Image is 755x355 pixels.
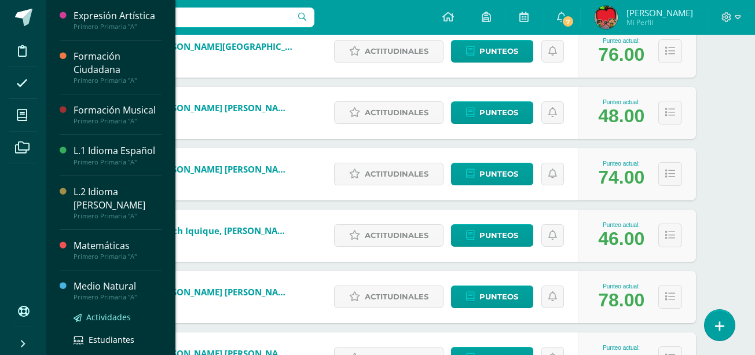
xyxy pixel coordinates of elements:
[562,15,574,28] span: 7
[595,6,618,29] img: 16c0da00a2834a4836b3c0a12ffe6dec.png
[74,50,162,76] div: Formación Ciudadana
[479,41,518,62] span: Punteos
[451,286,533,308] a: Punteos
[74,252,162,261] div: Primero Primaria "A"
[153,225,292,236] a: Colach Iquique, [PERSON_NAME]
[153,52,292,62] span: 498
[153,163,292,175] a: [PERSON_NAME] [PERSON_NAME]
[598,222,644,228] div: Punteo actual:
[451,224,533,247] a: Punteos
[74,280,162,301] a: Medio NaturalPrimero Primaria "A"
[74,117,162,125] div: Primero Primaria "A"
[598,283,644,290] div: Punteo actual:
[451,40,533,63] a: Punteos
[153,286,292,298] a: [PERSON_NAME] [PERSON_NAME]
[365,163,428,185] span: Actitudinales
[74,9,162,31] a: Expresión ArtísticaPrimero Primaria "A"
[598,160,644,167] div: Punteo actual:
[74,158,162,166] div: Primero Primaria "A"
[598,99,644,105] div: Punteo actual:
[365,41,428,62] span: Actitudinales
[89,334,134,345] span: Estudiantes
[74,310,162,324] a: Actividades
[74,23,162,31] div: Primero Primaria "A"
[598,228,644,250] div: 46.00
[479,163,518,185] span: Punteos
[74,104,162,125] a: Formación MusicalPrimero Primaria "A"
[451,163,533,185] a: Punteos
[598,290,644,311] div: 78.00
[74,333,162,346] a: Estudiantes
[74,239,162,252] div: Matemáticas
[74,293,162,301] div: Primero Primaria "A"
[334,286,444,308] a: Actitudinales
[74,185,162,220] a: L.2 Idioma [PERSON_NAME]Primero Primaria "A"
[74,76,162,85] div: Primero Primaria "A"
[334,224,444,247] a: Actitudinales
[479,102,518,123] span: Punteos
[74,9,162,23] div: Expresión Artística
[365,225,428,246] span: Actitudinales
[479,225,518,246] span: Punteos
[74,144,162,166] a: L.1 Idioma EspañolPrimero Primaria "A"
[598,345,644,351] div: Punteo actual:
[626,7,693,19] span: [PERSON_NAME]
[451,101,533,124] a: Punteos
[598,167,644,188] div: 74.00
[334,101,444,124] a: Actitudinales
[598,44,644,65] div: 76.00
[598,38,644,44] div: Punteo actual:
[74,50,162,85] a: Formación CiudadanaPrimero Primaria "A"
[74,212,162,220] div: Primero Primaria "A"
[86,312,131,323] span: Actividades
[479,286,518,308] span: Punteos
[153,236,292,246] span: 915
[74,144,162,158] div: L.1 Idioma Español
[74,104,162,117] div: Formación Musical
[153,114,292,123] span: 503
[153,175,292,185] span: 701
[153,298,292,308] span: 792
[626,17,693,27] span: Mi Perfil
[598,105,644,127] div: 48.00
[54,8,314,27] input: Busca un usuario...
[74,239,162,261] a: MatemáticasPrimero Primaria "A"
[153,102,292,114] a: [PERSON_NAME] [PERSON_NAME]
[74,185,162,212] div: L.2 Idioma [PERSON_NAME]
[153,41,292,52] a: [PERSON_NAME][GEOGRAPHIC_DATA]
[334,163,444,185] a: Actitudinales
[365,286,428,308] span: Actitudinales
[365,102,428,123] span: Actitudinales
[334,40,444,63] a: Actitudinales
[74,280,162,293] div: Medio Natural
